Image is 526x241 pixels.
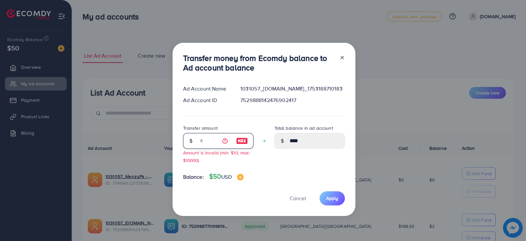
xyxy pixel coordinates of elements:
div: 7529888142476902417 [235,96,350,104]
span: Cancel [290,195,306,202]
label: Transfer amount [183,125,218,131]
img: image [237,174,244,180]
div: Ad Account Name [178,85,235,93]
span: USD [221,173,231,180]
img: image [236,137,248,145]
h4: $50 [209,173,244,181]
small: Amount is invalid (min: $10, max: $10000) [183,149,250,163]
div: 1031057_[DOMAIN_NAME]_1753188710183 [235,85,350,93]
button: Cancel [281,191,314,205]
div: Ad Account ID [178,96,235,104]
button: Apply [320,191,345,205]
span: Apply [326,195,338,201]
span: Balance: [183,173,204,181]
h3: Transfer money from Ecomdy balance to Ad account balance [183,53,334,72]
label: Total balance in ad account [275,125,333,131]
